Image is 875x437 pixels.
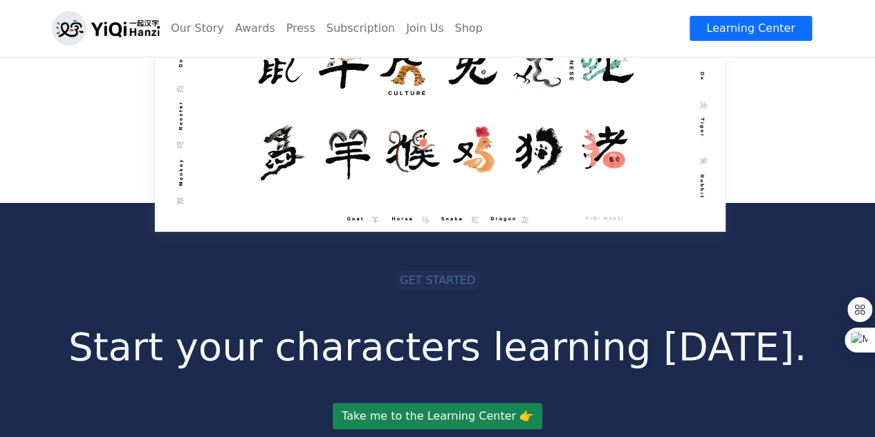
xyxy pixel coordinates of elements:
[333,403,542,429] a: Take me to the Learning Center 👉
[449,15,488,42] a: Shop
[52,323,824,370] h2: Start your characters learning [DATE].
[321,15,400,42] a: Subscription
[281,15,321,42] a: Press
[165,15,230,42] a: Our Story
[400,274,475,287] span: Get started
[689,15,812,42] a: Learning Center
[230,15,281,42] a: Awards
[400,15,449,42] a: Join Us
[52,11,160,46] img: logo_h.png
